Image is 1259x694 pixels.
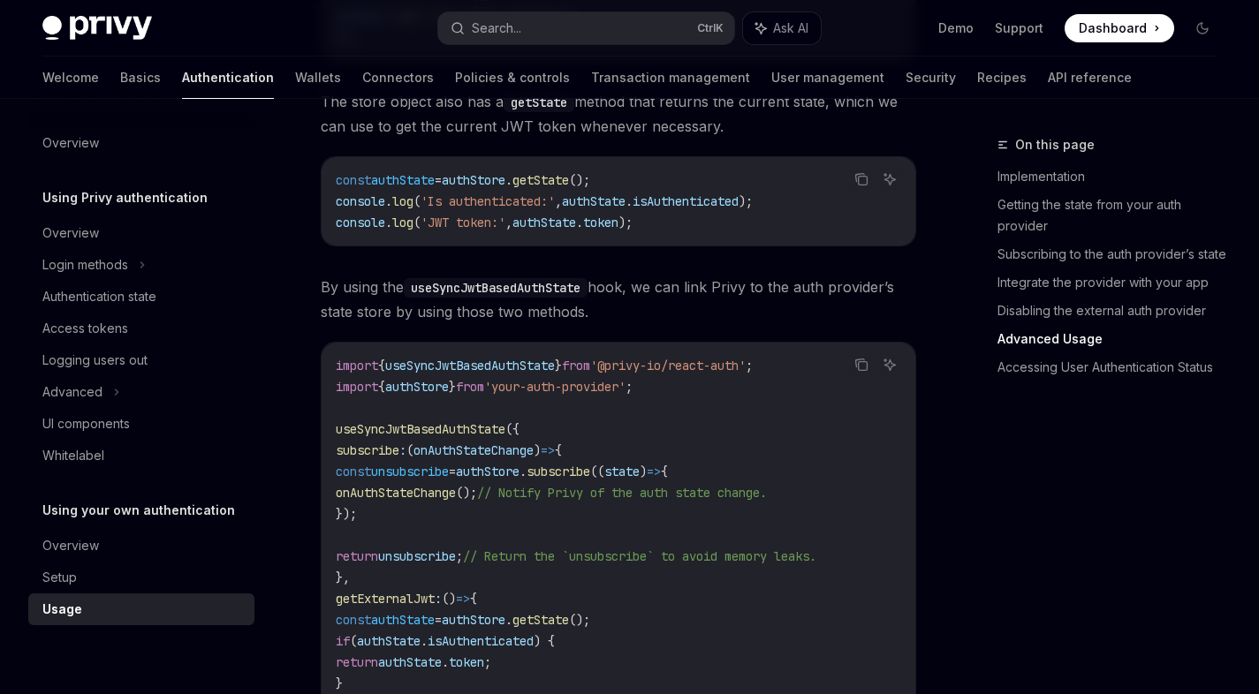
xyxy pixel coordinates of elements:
span: import [336,379,378,395]
span: } [336,675,343,691]
span: const [336,172,371,188]
span: (); [569,612,590,628]
span: ; [456,548,463,564]
a: Access tokens [28,313,254,344]
div: Whitelabel [42,445,104,466]
span: authStore [442,612,505,628]
span: unsubscribe [378,548,456,564]
span: On this page [1015,134,1095,155]
div: Overview [42,223,99,244]
a: Whitelabel [28,440,254,471]
span: Dashboard [1079,19,1147,37]
span: unsubscribe [371,464,449,479]
span: authStore [456,464,520,479]
span: return [336,654,378,670]
span: : [435,591,442,607]
a: Setup [28,562,254,593]
span: . [442,654,449,670]
span: ; [484,654,491,670]
span: console [336,215,385,230]
span: ); [739,193,753,209]
span: 'JWT token:' [421,215,505,230]
a: Wallets [295,57,341,99]
span: ); [618,215,633,230]
div: Setup [42,567,77,588]
a: Transaction management [591,57,750,99]
span: authStore [442,172,505,188]
code: useSyncJwtBasedAuthState [404,278,588,298]
span: from [562,358,590,373]
button: Ask AI [878,353,901,376]
span: authState [378,654,442,670]
code: getState [504,93,574,112]
div: Access tokens [42,318,128,339]
span: subscribe [527,464,590,479]
span: . [385,215,392,230]
span: The store object also has a method that returns the current state, which we can use to get the cu... [321,89,916,139]
span: ( [413,215,421,230]
button: Copy the contents from the code block [850,168,873,191]
span: Ctrl K [697,21,724,35]
span: getExternalJwt [336,591,435,607]
span: token [583,215,618,230]
span: Ask AI [773,19,808,37]
a: Authentication state [28,281,254,313]
span: authState [562,193,626,209]
span: ; [746,358,753,373]
span: subscribe [336,442,399,458]
span: { [661,464,668,479]
a: Getting the state from your auth provider [997,191,1231,240]
button: Copy the contents from the code block [850,353,873,376]
a: Recipes [977,57,1027,99]
a: Integrate the provider with your app [997,268,1231,297]
span: ; [626,379,633,395]
span: useSyncJwtBasedAuthState [385,358,555,373]
span: onAuthStateChange [413,442,534,458]
span: . [505,172,512,188]
span: = [449,464,456,479]
div: Overview [42,132,99,154]
span: . [520,464,527,479]
h5: Using your own authentication [42,500,235,521]
span: , [555,193,562,209]
span: , [505,215,512,230]
a: Overview [28,530,254,562]
a: Advanced Usage [997,325,1231,353]
span: ) [640,464,647,479]
span: useSyncJwtBasedAuthState [336,421,505,437]
div: Search... [472,18,521,39]
span: } [555,358,562,373]
span: // Return the `unsubscribe` to avoid memory leaks. [463,548,816,564]
span: // Notify Privy of the auth state change. [477,485,767,501]
span: { [555,442,562,458]
a: Subscribing to the auth provider’s state [997,240,1231,268]
span: ( [413,193,421,209]
div: Overview [42,535,99,556]
div: Logging users out [42,350,148,371]
span: ( [350,633,357,649]
span: authStore [385,379,449,395]
a: Connectors [362,57,434,99]
span: } [449,379,456,395]
span: => [541,442,555,458]
a: Support [995,19,1043,37]
span: authState [371,612,435,628]
span: By using the hook, we can link Privy to the auth provider’s state store by using those two methods. [321,275,916,324]
span: . [421,633,428,649]
span: getState [512,612,569,628]
span: }, [336,570,350,585]
span: authState [512,215,576,230]
a: Overview [28,127,254,159]
span: ({ [505,421,520,437]
span: { [470,591,477,607]
a: Overview [28,217,254,249]
span: isAuthenticated [428,633,534,649]
span: from [456,379,484,395]
span: log [392,215,413,230]
span: => [647,464,661,479]
a: Dashboard [1065,14,1174,42]
a: Policies & controls [455,57,570,99]
a: UI components [28,408,254,440]
span: { [378,358,385,373]
a: Accessing User Authentication Status [997,353,1231,381]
